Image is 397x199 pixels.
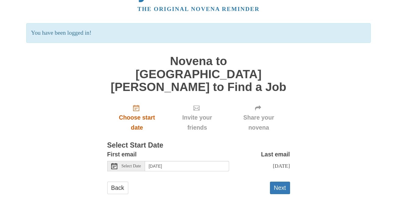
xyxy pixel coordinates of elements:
[234,113,284,133] span: Share your novena
[137,6,260,12] a: The original novena reminder
[228,100,290,136] div: Click "Next" to confirm your start date first.
[273,163,290,169] span: [DATE]
[107,100,167,136] a: Choose start date
[26,23,371,43] p: You have been logged in!
[270,182,290,194] button: Next
[107,141,290,149] h3: Select Start Date
[167,100,227,136] div: Click "Next" to confirm your start date first.
[107,55,290,94] h1: Novena to [GEOGRAPHIC_DATA][PERSON_NAME] to Find a Job
[122,164,141,168] span: Select Date
[261,149,290,159] label: Last email
[173,113,221,133] span: Invite your friends
[113,113,161,133] span: Choose start date
[107,182,128,194] a: Back
[107,149,137,159] label: First email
